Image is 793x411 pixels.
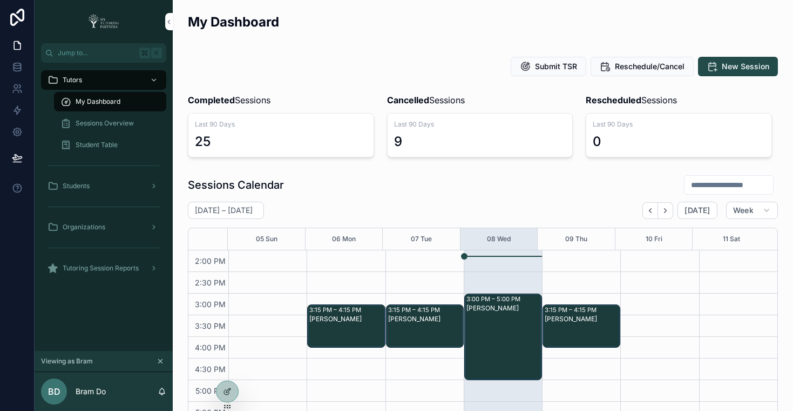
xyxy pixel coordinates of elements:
button: Back [642,202,658,219]
span: Last 90 Days [394,120,566,129]
div: 3:15 PM – 4:15 PM[PERSON_NAME] [543,305,620,347]
div: 3:00 PM – 5:00 PM[PERSON_NAME] [465,294,541,380]
button: 10 Fri [646,228,662,250]
span: Tutors [63,76,82,84]
div: 9 [394,133,402,150]
span: Tutoring Session Reports [63,264,139,273]
a: Tutoring Session Reports [41,258,166,278]
h1: Sessions Calendar [188,177,284,193]
div: 3:15 PM – 4:15 PM [309,306,364,314]
img: App logo [85,13,123,30]
button: Reschedule/Cancel [591,57,694,76]
button: 11 Sat [723,228,740,250]
button: 08 Wed [487,228,511,250]
button: 09 Thu [565,228,587,250]
span: Last 90 Days [593,120,765,129]
div: 3:15 PM – 4:15 PM[PERSON_NAME] [387,305,463,347]
div: 0 [593,133,601,150]
button: 06 Mon [332,228,356,250]
span: 2:30 PM [192,278,228,287]
div: 3:00 PM – 5:00 PM [466,295,523,303]
span: Student Table [76,141,118,149]
span: Reschedule/Cancel [615,61,684,72]
button: 07 Tue [411,228,432,250]
a: Student Table [54,135,166,155]
a: My Dashboard [54,92,166,111]
span: Sessions [387,94,465,107]
span: 3:00 PM [192,300,228,309]
button: Next [658,202,673,219]
button: Week [726,202,778,219]
span: Submit TSR [535,61,577,72]
span: 4:00 PM [192,343,228,352]
button: Jump to...K [41,43,166,63]
a: Tutors [41,70,166,90]
span: [DATE] [684,205,710,215]
span: Sessions [188,94,270,107]
strong: Completed [188,95,235,105]
strong: Cancelled [387,95,429,105]
span: Students [63,182,90,190]
span: BD [48,385,60,398]
span: 3:30 PM [192,321,228,330]
span: 4:30 PM [192,364,228,374]
span: New Session [722,61,769,72]
div: 3:15 PM – 4:15 PM [545,306,599,314]
span: Sessions [586,94,677,107]
span: Sessions Overview [76,119,134,128]
span: My Dashboard [76,97,120,106]
div: 3:15 PM – 4:15 PM [388,306,443,314]
div: [PERSON_NAME] [309,315,384,323]
span: Jump to... [58,49,135,57]
div: [PERSON_NAME] [388,315,463,323]
div: scrollable content [35,63,173,292]
div: [PERSON_NAME] [545,315,619,323]
button: [DATE] [677,202,717,219]
div: 3:15 PM – 4:15 PM[PERSON_NAME] [308,305,384,347]
div: [PERSON_NAME] [466,304,541,313]
p: Bram Do [76,386,106,397]
div: 25 [195,133,211,150]
h2: [DATE] – [DATE] [195,205,253,216]
span: 5:00 PM [193,386,228,395]
span: Organizations [63,223,105,231]
button: 05 Sun [256,228,277,250]
span: 2:00 PM [192,256,228,266]
strong: Rescheduled [586,95,641,105]
button: New Session [698,57,778,76]
span: Week [733,205,754,215]
span: Viewing as Bram [41,357,93,366]
h2: My Dashboard [188,13,279,31]
span: Last 90 Days [195,120,367,129]
a: Sessions Overview [54,114,166,133]
button: Submit TSR [511,57,586,76]
a: Organizations [41,217,166,237]
span: K [152,49,161,57]
a: Students [41,176,166,196]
